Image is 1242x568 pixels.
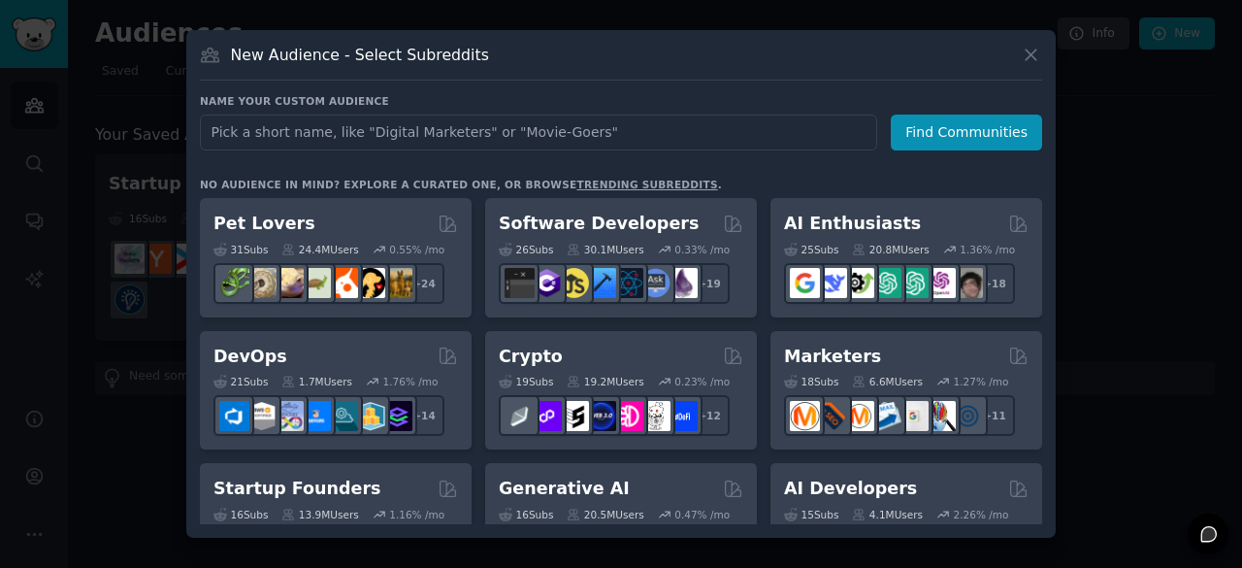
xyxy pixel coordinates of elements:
[784,508,838,521] div: 15 Sub s
[891,115,1042,150] button: Find Communities
[926,401,956,431] img: MarketingResearch
[974,263,1015,304] div: + 18
[328,401,358,431] img: platformengineering
[871,401,901,431] img: Emailmarketing
[559,401,589,431] img: ethstaker
[689,395,730,436] div: + 12
[328,268,358,298] img: cockatiel
[613,401,643,431] img: defiblockchain
[382,268,412,298] img: dogbreed
[586,268,616,298] img: iOSProgramming
[844,268,874,298] img: AItoolsCatalog
[499,375,553,388] div: 19 Sub s
[953,268,983,298] img: ArtificalIntelligence
[404,263,444,304] div: + 24
[567,375,643,388] div: 19.2M Users
[499,508,553,521] div: 16 Sub s
[817,268,847,298] img: DeepSeek
[790,268,820,298] img: GoogleGeminiAI
[355,401,385,431] img: aws_cdk
[576,179,717,190] a: trending subreddits
[954,508,1009,521] div: 2.26 % /mo
[200,178,722,191] div: No audience in mind? Explore a curated one, or browse .
[231,45,489,65] h3: New Audience - Select Subreddits
[899,401,929,431] img: googleads
[567,243,643,256] div: 30.1M Users
[404,395,444,436] div: + 14
[355,268,385,298] img: PetAdvice
[784,345,881,369] h2: Marketers
[389,243,444,256] div: 0.55 % /mo
[281,508,358,521] div: 13.9M Users
[301,268,331,298] img: turtle
[852,243,929,256] div: 20.8M Users
[784,477,917,501] h2: AI Developers
[852,375,923,388] div: 6.6M Users
[382,401,412,431] img: PlatformEngineers
[640,401,670,431] img: CryptoNews
[784,212,921,236] h2: AI Enthusiasts
[974,395,1015,436] div: + 11
[899,268,929,298] img: chatgpt_prompts_
[954,375,1009,388] div: 1.27 % /mo
[213,508,268,521] div: 16 Sub s
[559,268,589,298] img: learnjavascript
[505,401,535,431] img: ethfinance
[817,401,847,431] img: bigseo
[383,375,439,388] div: 1.76 % /mo
[219,268,249,298] img: herpetology
[613,268,643,298] img: reactnative
[871,268,901,298] img: chatgpt_promptDesign
[532,268,562,298] img: csharp
[499,477,630,501] h2: Generative AI
[784,375,838,388] div: 18 Sub s
[274,401,304,431] img: Docker_DevOps
[674,375,730,388] div: 0.23 % /mo
[784,243,838,256] div: 25 Sub s
[689,263,730,304] div: + 19
[960,243,1015,256] div: 1.36 % /mo
[301,401,331,431] img: DevOpsLinks
[213,375,268,388] div: 21 Sub s
[668,401,698,431] img: defi_
[213,477,380,501] h2: Startup Founders
[246,401,277,431] img: AWS_Certified_Experts
[274,268,304,298] img: leopardgeckos
[499,212,699,236] h2: Software Developers
[281,243,358,256] div: 24.4M Users
[674,243,730,256] div: 0.33 % /mo
[953,401,983,431] img: OnlineMarketing
[246,268,277,298] img: ballpython
[674,508,730,521] div: 0.47 % /mo
[200,115,877,150] input: Pick a short name, like "Digital Marketers" or "Movie-Goers"
[200,94,1042,108] h3: Name your custom audience
[586,401,616,431] img: web3
[213,212,315,236] h2: Pet Lovers
[926,268,956,298] img: OpenAIDev
[532,401,562,431] img: 0xPolygon
[844,401,874,431] img: AskMarketing
[640,268,670,298] img: AskComputerScience
[213,345,287,369] h2: DevOps
[567,508,643,521] div: 20.5M Users
[219,401,249,431] img: azuredevops
[281,375,352,388] div: 1.7M Users
[790,401,820,431] img: content_marketing
[505,268,535,298] img: software
[499,345,563,369] h2: Crypto
[852,508,923,521] div: 4.1M Users
[668,268,698,298] img: elixir
[389,508,444,521] div: 1.16 % /mo
[213,243,268,256] div: 31 Sub s
[499,243,553,256] div: 26 Sub s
